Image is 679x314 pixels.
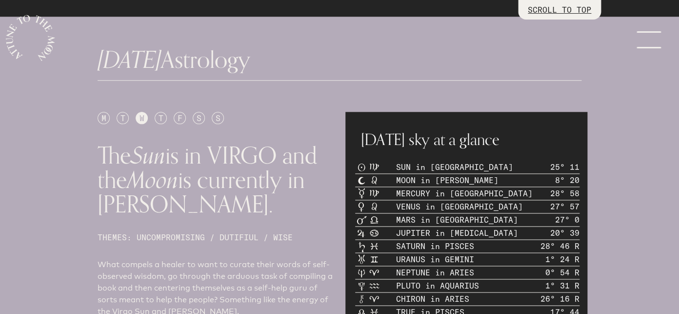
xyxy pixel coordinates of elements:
div: F [174,112,186,124]
span: [DATE] [98,41,161,80]
p: SATURN in PISCES [396,240,474,252]
div: M [98,112,110,124]
p: SCROLL TO TOP [528,4,591,16]
p: 0° 54 R [545,267,579,278]
div: T [155,112,167,124]
p: MERCURY in [GEOGRAPHIC_DATA] [396,188,533,199]
p: 28° 46 R [540,240,579,252]
p: VENUS in [GEOGRAPHIC_DATA] [396,201,523,212]
p: MARS in [GEOGRAPHIC_DATA] [396,214,518,226]
div: W [136,112,148,124]
p: JUPITER in [MEDICAL_DATA] [396,227,518,239]
p: 27° 57 [550,201,579,212]
p: 27° 0 [555,214,579,226]
span: Moon [127,161,178,200]
p: 8° 20 [555,174,579,186]
h1: The is in VIRGO and the is currently in [PERSON_NAME]. [98,144,334,216]
p: NEPTUNE in ARIES [396,267,474,278]
p: 1° 24 R [545,253,579,265]
p: 20° 39 [550,227,579,239]
h1: Astrology [98,48,581,72]
span: Sun [131,137,165,175]
div: THEMES: UNCOMPROMISING / DUTIFIUL / WISE [98,231,334,243]
p: URANUS in GEMINI [396,253,474,265]
p: CHIRON in ARIES [396,293,469,305]
p: 25° 11 [550,161,579,173]
h2: [DATE] sky at a glance [361,127,574,151]
p: 28° 58 [550,188,579,199]
p: SUN in [GEOGRAPHIC_DATA] [396,161,513,173]
div: T [117,112,129,124]
div: S [212,112,224,124]
div: S [193,112,205,124]
p: 1° 31 R [545,280,579,292]
p: 26° 16 R [540,293,579,305]
p: PLUTO in AQUARIUS [396,280,479,292]
p: MOON in [PERSON_NAME] [396,174,499,186]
